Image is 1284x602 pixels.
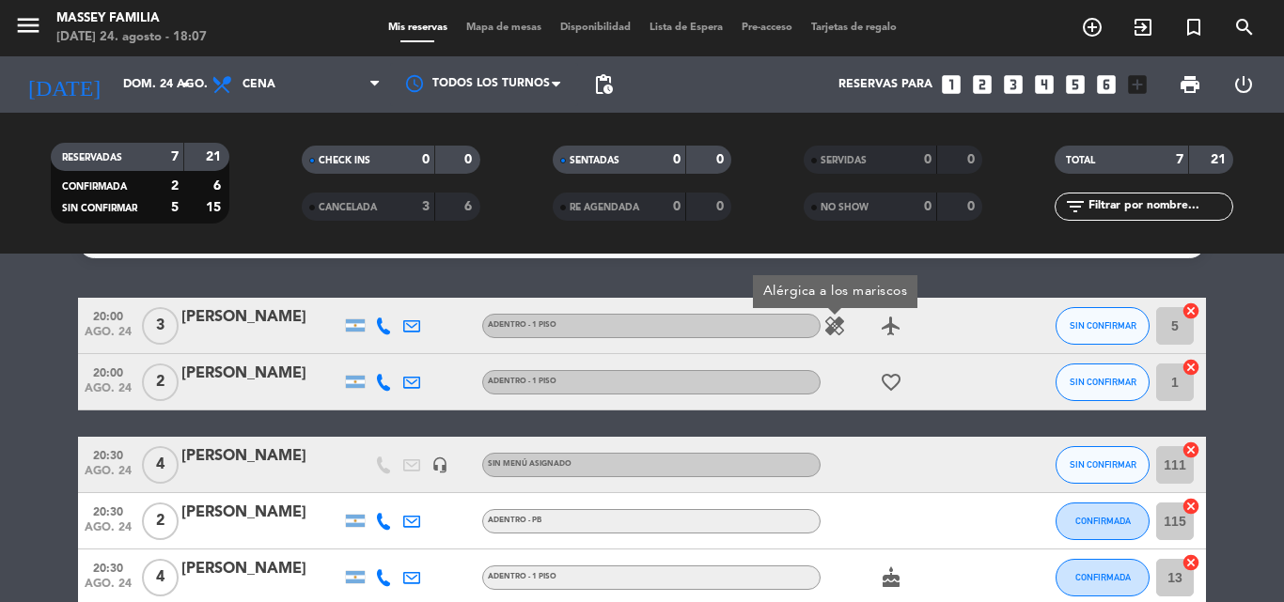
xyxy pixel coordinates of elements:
[142,307,179,345] span: 3
[924,153,932,166] strong: 0
[838,78,932,91] span: Reservas para
[1216,56,1270,113] div: LOG OUT
[821,156,867,165] span: SERVIDAS
[488,517,541,524] span: Adentro - PB
[488,321,556,329] span: Adentro - 1 Piso
[1182,440,1200,459] i: cancel
[1081,16,1104,39] i: add_circle_outline
[967,153,979,166] strong: 0
[171,179,179,193] strong: 2
[823,315,846,337] i: healing
[85,521,132,543] span: ago. 24
[85,500,132,521] span: 20:30
[457,23,551,33] span: Mapa de mesas
[422,153,430,166] strong: 0
[1056,446,1150,484] button: SIN CONFIRMAR
[939,72,963,97] i: looks_one
[14,11,42,46] button: menu
[1056,363,1150,401] button: SIN CONFIRMAR
[181,501,341,525] div: [PERSON_NAME]
[213,179,225,193] strong: 6
[924,200,932,213] strong: 0
[85,443,132,465] span: 20:30
[175,73,197,96] i: arrow_drop_down
[142,502,179,540] span: 2
[967,200,979,213] strong: 0
[551,23,640,33] span: Disponibilidad
[1070,320,1136,331] span: SIN CONFIRMAR
[142,559,179,596] span: 4
[1182,16,1205,39] i: turned_in_not
[1182,497,1200,516] i: cancel
[62,182,127,192] span: CONFIRMADA
[319,156,370,165] span: CHECK INS
[802,23,906,33] span: Tarjetas de regalo
[379,23,457,33] span: Mis reservas
[243,78,275,91] span: Cena
[1182,358,1200,377] i: cancel
[880,566,902,589] i: cake
[1064,195,1087,218] i: filter_list
[56,28,207,47] div: [DATE] 24. agosto - 18:07
[85,556,132,578] span: 20:30
[880,315,902,337] i: airplanemode_active
[488,378,556,385] span: Adentro - 1 Piso
[85,304,132,326] span: 20:00
[85,578,132,599] span: ago. 24
[488,460,572,468] span: Sin menú asignado
[206,150,225,163] strong: 21
[821,203,869,212] span: NO SHOW
[1070,459,1136,470] span: SIN CONFIRMAR
[488,573,556,580] span: Adentro - 1 Piso
[1056,307,1150,345] button: SIN CONFIRMAR
[422,200,430,213] strong: 3
[1032,72,1057,97] i: looks_4
[85,361,132,382] span: 20:00
[171,150,179,163] strong: 7
[181,305,341,330] div: [PERSON_NAME]
[1182,553,1200,572] i: cancel
[570,156,619,165] span: SENTADAS
[1063,72,1088,97] i: looks_5
[1070,377,1136,387] span: SIN CONFIRMAR
[673,153,681,166] strong: 0
[716,200,728,213] strong: 0
[62,204,137,213] span: SIN CONFIRMAR
[732,23,802,33] span: Pre-acceso
[85,465,132,486] span: ago. 24
[1125,72,1150,97] i: add_box
[880,371,902,394] i: favorite_border
[1056,502,1150,540] button: CONFIRMADA
[673,200,681,213] strong: 0
[1094,72,1119,97] i: looks_6
[171,201,179,214] strong: 5
[1066,156,1095,165] span: TOTAL
[464,153,476,166] strong: 0
[1001,72,1026,97] i: looks_3
[1176,153,1183,166] strong: 7
[1211,153,1229,166] strong: 21
[570,203,639,212] span: RE AGENDADA
[85,382,132,404] span: ago. 24
[716,153,728,166] strong: 0
[56,9,207,28] div: MASSEY FAMILIA
[431,456,448,473] i: headset_mic
[1132,16,1154,39] i: exit_to_app
[14,64,114,105] i: [DATE]
[640,23,732,33] span: Lista de Espera
[464,200,476,213] strong: 6
[85,326,132,347] span: ago. 24
[14,11,42,39] i: menu
[753,275,917,308] div: Alérgica a los mariscos
[319,203,377,212] span: CANCELADA
[181,362,341,386] div: [PERSON_NAME]
[1182,301,1200,320] i: cancel
[1233,16,1256,39] i: search
[1232,73,1255,96] i: power_settings_new
[206,201,225,214] strong: 15
[970,72,994,97] i: looks_two
[142,446,179,484] span: 4
[142,363,179,401] span: 2
[62,153,122,162] span: RESERVADAS
[1087,196,1232,217] input: Filtrar por nombre...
